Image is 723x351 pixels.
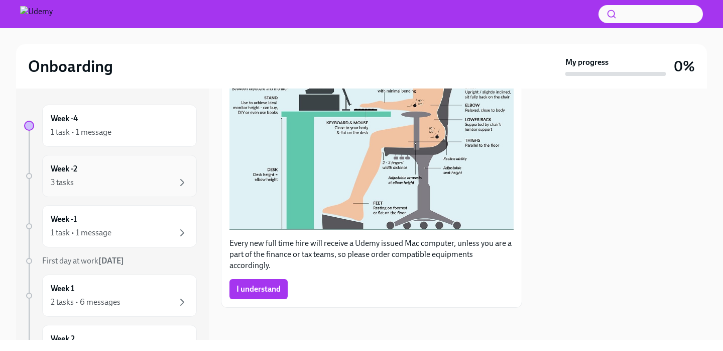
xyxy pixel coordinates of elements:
[51,127,111,138] div: 1 task • 1 message
[24,205,197,247] a: Week -11 task • 1 message
[229,238,514,271] p: Every new full time hire will receive a Udemy issued Mac computer, unless you are a part of the f...
[51,113,78,124] h6: Week -4
[24,105,197,147] a: Week -41 task • 1 message
[51,214,77,225] h6: Week -1
[229,279,288,299] button: I understand
[674,57,695,75] h3: 0%
[42,256,124,266] span: First day at work
[20,6,53,22] img: Udemy
[51,227,111,238] div: 1 task • 1 message
[236,284,281,294] span: I understand
[98,256,124,266] strong: [DATE]
[565,57,609,68] strong: My progress
[24,275,197,317] a: Week 12 tasks • 6 messages
[28,56,113,76] h2: Onboarding
[51,177,74,188] div: 3 tasks
[51,297,120,308] div: 2 tasks • 6 messages
[24,155,197,197] a: Week -23 tasks
[51,163,77,174] h6: Week -2
[24,255,197,267] a: First day at work[DATE]
[51,333,75,344] h6: Week 2
[51,283,74,294] h6: Week 1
